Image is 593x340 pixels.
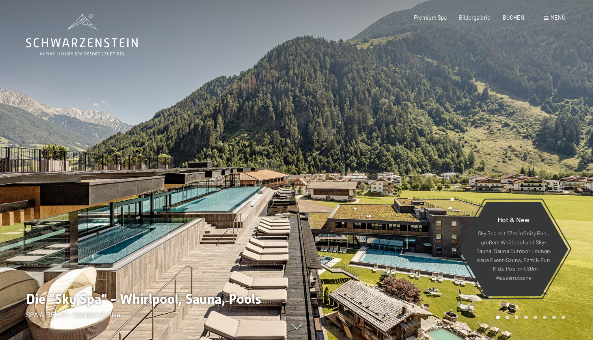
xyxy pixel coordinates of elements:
span: Hot & New [498,215,530,224]
a: Hot & New Sky Spa mit 23m Infinity Pool, großem Whirlpool und Sky-Sauna, Sauna Outdoor Lounge, ne... [459,201,569,297]
p: Sky Spa mit 23m Infinity Pool, großem Whirlpool und Sky-Sauna, Sauna Outdoor Lounge, neue Event-S... [476,229,551,283]
div: Carousel Page 4 [524,316,528,320]
a: Premium Spa [414,14,447,21]
span: Menü [550,14,565,21]
div: Carousel Pagination [493,316,565,320]
div: Carousel Page 7 [552,316,556,320]
div: Carousel Page 1 (Current Slide) [496,316,500,320]
div: Carousel Page 8 [561,316,565,320]
div: Carousel Page 3 [515,316,519,320]
div: Carousel Page 2 [505,316,509,320]
div: Carousel Page 5 [533,316,537,320]
a: Bildergalerie [459,14,490,21]
a: BUCHEN [503,14,524,21]
div: Carousel Page 6 [543,316,547,320]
